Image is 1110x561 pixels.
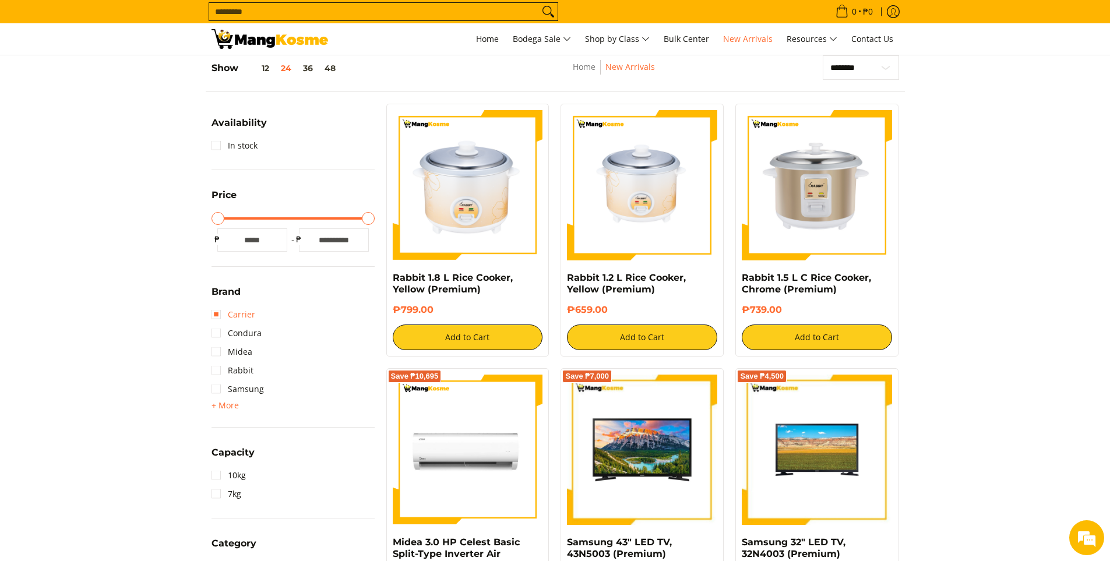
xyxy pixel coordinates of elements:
span: Price [212,190,237,200]
span: Contact Us [851,33,893,44]
span: Availability [212,118,267,128]
a: Midea [212,343,252,361]
a: Resources [781,23,843,55]
span: Home [476,33,499,44]
button: Add to Cart [567,324,717,350]
span: Save ₱10,695 [391,373,439,380]
span: Save ₱7,000 [565,373,609,380]
button: 24 [275,63,297,73]
a: New Arrivals [717,23,778,55]
span: Brand [212,287,241,297]
span: Bodega Sale [513,32,571,47]
img: Midea 3.0 HP Celest Basic Split-Type Inverter Air Conditioner (Premium) [393,375,543,525]
img: New Arrivals: Fresh Release from The Premium Brands l Mang Kosme [212,29,328,49]
img: https://mangkosme.com/products/rabbit-1-8-l-rice-cooker-yellow-class-a [393,110,543,260]
summary: Open [212,539,256,557]
summary: Open [212,398,239,412]
a: 10kg [212,466,246,485]
button: 36 [297,63,319,73]
nav: Breadcrumbs [498,60,730,86]
img: samsung-43-inch-led-tv-full-view- mang-kosme [567,375,717,525]
button: Search [539,3,558,20]
img: samsung-32-inch-led-tv-full-view-mang-kosme [742,375,892,525]
a: Home [470,23,505,55]
a: Bulk Center [658,23,715,55]
summary: Open [212,190,237,209]
img: rabbit-1.2-liter-rice-cooker-yellow-full-view-mang-kosme [567,110,717,260]
nav: Main Menu [340,23,899,55]
a: Carrier [212,305,255,324]
span: Resources [787,32,837,47]
span: ₱0 [861,8,875,16]
span: • [832,5,876,18]
a: Rabbit 1.8 L Rice Cooker, Yellow (Premium) [393,272,513,295]
span: + More [212,401,239,410]
a: Rabbit [212,361,253,380]
h6: ₱799.00 [393,304,543,316]
summary: Open [212,287,241,305]
h6: ₱739.00 [742,304,892,316]
a: Samsung 32" LED TV, 32N4003 (Premium) [742,537,845,559]
a: Contact Us [845,23,899,55]
span: Capacity [212,448,255,457]
a: Bodega Sale [507,23,577,55]
h5: Show [212,62,341,74]
a: Rabbit 1.2 L Rice Cooker, Yellow (Premium) [567,272,686,295]
a: In stock [212,136,258,155]
button: Add to Cart [742,324,892,350]
a: Rabbit 1.5 L C Rice Cooker, Chrome (Premium) [742,272,871,295]
a: Home [573,61,595,72]
a: Samsung 43" LED TV, 43N5003 (Premium) [567,537,672,559]
a: New Arrivals [605,61,655,72]
img: https://mangkosme.com/products/rabbit-1-5-l-c-rice-cooker-chrome-class-a [742,110,892,260]
span: New Arrivals [723,33,773,44]
span: 0 [850,8,858,16]
a: 7kg [212,485,241,503]
span: Shop by Class [585,32,650,47]
span: ₱ [212,234,223,245]
summary: Open [212,118,267,136]
a: Samsung [212,380,264,398]
summary: Open [212,448,255,466]
button: 48 [319,63,341,73]
button: Add to Cart [393,324,543,350]
span: Bulk Center [664,33,709,44]
a: Shop by Class [579,23,656,55]
button: 12 [238,63,275,73]
span: ₱ [293,234,305,245]
span: Save ₱4,500 [740,373,784,380]
a: Condura [212,324,262,343]
h6: ₱659.00 [567,304,717,316]
span: Category [212,539,256,548]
